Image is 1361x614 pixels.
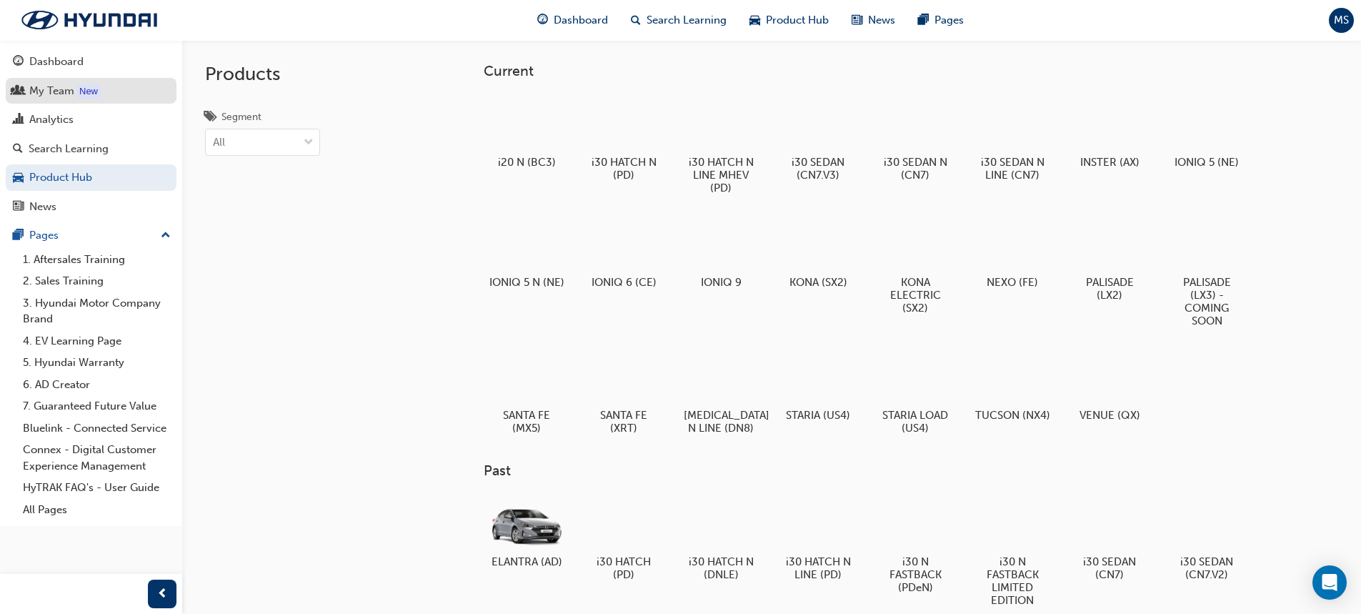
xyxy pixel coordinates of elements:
[872,211,958,320] a: KONA ELECTRIC (SX2)
[969,91,1055,187] a: i30 SEDAN N LINE (CN7)
[1072,555,1147,581] h5: i30 SEDAN (CN7)
[17,395,176,417] a: 7. Guaranteed Future Value
[1334,12,1349,29] span: MS
[17,499,176,521] a: All Pages
[975,409,1050,422] h5: TUCSON (NX4)
[587,555,662,581] h5: i30 HATCH (PD)
[489,276,564,289] h5: IONIQ 5 N (NE)
[975,156,1050,182] h5: i30 SEDAN N LINE (CN7)
[1170,555,1245,581] h5: i30 SEDAN (CN7.V2)
[17,270,176,292] a: 2. Sales Training
[1170,276,1245,327] h5: PALISADE (LX3) - COMING SOON
[872,91,958,187] a: i30 SEDAN N (CN7)
[29,112,74,128] div: Analytics
[13,143,23,156] span: search-icon
[526,6,619,35] a: guage-iconDashboard
[1072,156,1147,169] h5: INSTER (AX)
[6,46,176,222] button: DashboardMy TeamAnalyticsSearch LearningProduct HubNews
[489,156,564,169] h5: i20 N (BC3)
[161,227,171,245] span: up-icon
[775,491,861,587] a: i30 HATCH N LINE (PD)
[6,136,176,162] a: Search Learning
[484,344,569,440] a: SANTA FE (MX5)
[1072,409,1147,422] h5: VENUE (QX)
[678,91,764,199] a: i30 HATCH N LINE MHEV (PD)
[872,344,958,440] a: STARIA LOAD (US4)
[6,49,176,75] a: Dashboard
[781,409,856,422] h5: STARIA (US4)
[29,54,84,70] div: Dashboard
[581,344,667,440] a: SANTA FE (XRT)
[205,63,320,86] h2: Products
[76,84,101,99] div: Tooltip anchor
[631,11,641,29] span: search-icon
[684,156,759,194] h5: i30 HATCH N LINE MHEV (PD)
[6,78,176,104] a: My Team
[13,229,24,242] span: pages-icon
[213,134,225,151] div: All
[781,156,856,182] h5: i30 SEDAN (CN7.V3)
[907,6,975,35] a: pages-iconPages
[775,344,861,427] a: STARIA (US4)
[878,555,953,594] h5: i30 N FASTBACK (PDeN)
[221,110,261,124] div: Segment
[581,91,667,187] a: i30 HATCH N (PD)
[489,555,564,568] h5: ELANTRA (AD)
[775,91,861,187] a: i30 SEDAN (CN7.V3)
[157,585,168,603] span: prev-icon
[29,141,109,157] div: Search Learning
[13,172,24,184] span: car-icon
[738,6,840,35] a: car-iconProduct Hub
[6,194,176,220] a: News
[1164,491,1250,587] a: i30 SEDAN (CN7.V2)
[872,491,958,600] a: i30 N FASTBACK (PDeN)
[554,12,608,29] span: Dashboard
[1067,91,1152,174] a: INSTER (AX)
[678,344,764,440] a: [MEDICAL_DATA] N LINE (DN8)
[775,211,861,294] a: KONA (SX2)
[17,439,176,477] a: Connex - Digital Customer Experience Management
[619,6,738,35] a: search-iconSearch Learning
[969,344,1055,427] a: TUCSON (NX4)
[975,276,1050,289] h5: NEXO (FE)
[484,63,1295,79] h3: Current
[749,11,760,29] span: car-icon
[17,249,176,271] a: 1. Aftersales Training
[13,56,24,69] span: guage-icon
[1312,565,1347,600] div: Open Intercom Messenger
[1067,491,1152,587] a: i30 SEDAN (CN7)
[852,11,862,29] span: news-icon
[969,211,1055,294] a: NEXO (FE)
[581,491,667,587] a: i30 HATCH (PD)
[29,199,56,215] div: News
[684,409,759,435] h5: [MEDICAL_DATA] N LINE (DN8)
[587,276,662,289] h5: IONIQ 6 (CE)
[975,555,1050,607] h5: i30 N FASTBACK LIMITED EDITION
[17,374,176,396] a: 6. AD Creator
[1067,344,1152,427] a: VENUE (QX)
[766,12,829,29] span: Product Hub
[878,409,953,435] h5: STARIA LOAD (US4)
[587,156,662,182] h5: i30 HATCH N (PD)
[934,12,964,29] span: Pages
[878,276,953,315] h5: KONA ELECTRIC (SX2)
[29,227,59,244] div: Pages
[918,11,929,29] span: pages-icon
[17,352,176,374] a: 5. Hyundai Warranty
[1164,211,1250,332] a: PALISADE (LX3) - COMING SOON
[1164,91,1250,174] a: IONIQ 5 (NE)
[781,276,856,289] h5: KONA (SX2)
[484,462,1295,479] h3: Past
[537,11,548,29] span: guage-icon
[17,292,176,330] a: 3. Hyundai Motor Company Brand
[1072,276,1147,302] h5: PALISADE (LX2)
[587,409,662,435] h5: SANTA FE (XRT)
[489,409,564,435] h5: SANTA FE (MX5)
[1170,156,1245,169] h5: IONIQ 5 (NE)
[6,164,176,191] a: Product Hub
[484,211,569,294] a: IONIQ 5 N (NE)
[13,85,24,98] span: people-icon
[484,491,569,574] a: ELANTRA (AD)
[969,491,1055,613] a: i30 N FASTBACK LIMITED EDITION
[205,112,216,124] span: tags-icon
